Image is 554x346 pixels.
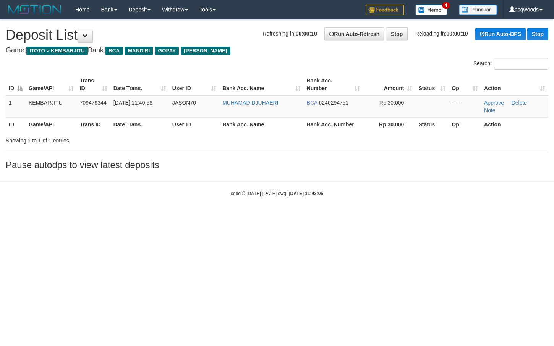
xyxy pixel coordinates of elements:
span: MANDIRI [125,47,153,55]
label: Search: [473,58,548,70]
th: Date Trans. [110,117,169,131]
a: Delete [512,100,527,106]
img: MOTION_logo.png [6,4,64,15]
span: Reloading in: [415,31,468,37]
th: Bank Acc. Number: activate to sort column ascending [304,74,363,95]
h3: Pause autodps to view latest deposits [6,160,548,170]
span: JASON70 [172,100,196,106]
span: ITOTO > KEMBARJITU [26,47,88,55]
th: Amount: activate to sort column ascending [363,74,415,95]
th: Rp 30.000 [363,117,415,131]
th: Action: activate to sort column ascending [481,74,548,95]
a: Stop [527,28,548,40]
th: ID: activate to sort column descending [6,74,26,95]
th: User ID [169,117,219,131]
a: Run Auto-DPS [475,28,526,40]
span: BCA [105,47,123,55]
a: Approve [484,100,504,106]
a: MUHAMAD DJUHAERI [222,100,278,106]
th: Date Trans.: activate to sort column ascending [110,74,169,95]
th: Action [481,117,548,131]
span: Refreshing in: [262,31,317,37]
a: Stop [386,27,408,40]
img: Button%20Memo.svg [415,5,447,15]
small: code © [DATE]-[DATE] dwg | [231,191,323,196]
th: Bank Acc. Name [219,117,303,131]
span: Copy 6240294751 to clipboard [319,100,349,106]
div: Showing 1 to 1 of 1 entries [6,134,225,144]
span: 709479344 [80,100,107,106]
a: Note [484,107,496,113]
th: Trans ID: activate to sort column ascending [77,74,110,95]
th: ID [6,117,26,131]
span: Rp 30,000 [379,100,404,106]
td: 1 [6,95,26,118]
th: Trans ID [77,117,110,131]
span: GOPAY [155,47,179,55]
th: Game/API: activate to sort column ascending [26,74,77,95]
strong: 00:00:10 [296,31,317,37]
h1: Deposit List [6,27,548,43]
th: Bank Acc. Name: activate to sort column ascending [219,74,303,95]
th: Bank Acc. Number [304,117,363,131]
strong: [DATE] 11:42:06 [289,191,323,196]
th: Game/API [26,117,77,131]
h4: Game: Bank: [6,47,548,54]
span: BCA [307,100,317,106]
span: [PERSON_NAME] [181,47,230,55]
a: Run Auto-Refresh [324,27,384,40]
td: - - - [449,95,481,118]
th: User ID: activate to sort column ascending [169,74,219,95]
img: panduan.png [459,5,497,15]
th: Op [449,117,481,131]
th: Op: activate to sort column ascending [449,74,481,95]
span: 4 [442,2,450,9]
img: Feedback.jpg [366,5,404,15]
th: Status: activate to sort column ascending [415,74,449,95]
input: Search: [494,58,548,70]
th: Status [415,117,449,131]
strong: 00:00:10 [447,31,468,37]
td: KEMBARJITU [26,95,77,118]
span: [DATE] 11:40:58 [113,100,152,106]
